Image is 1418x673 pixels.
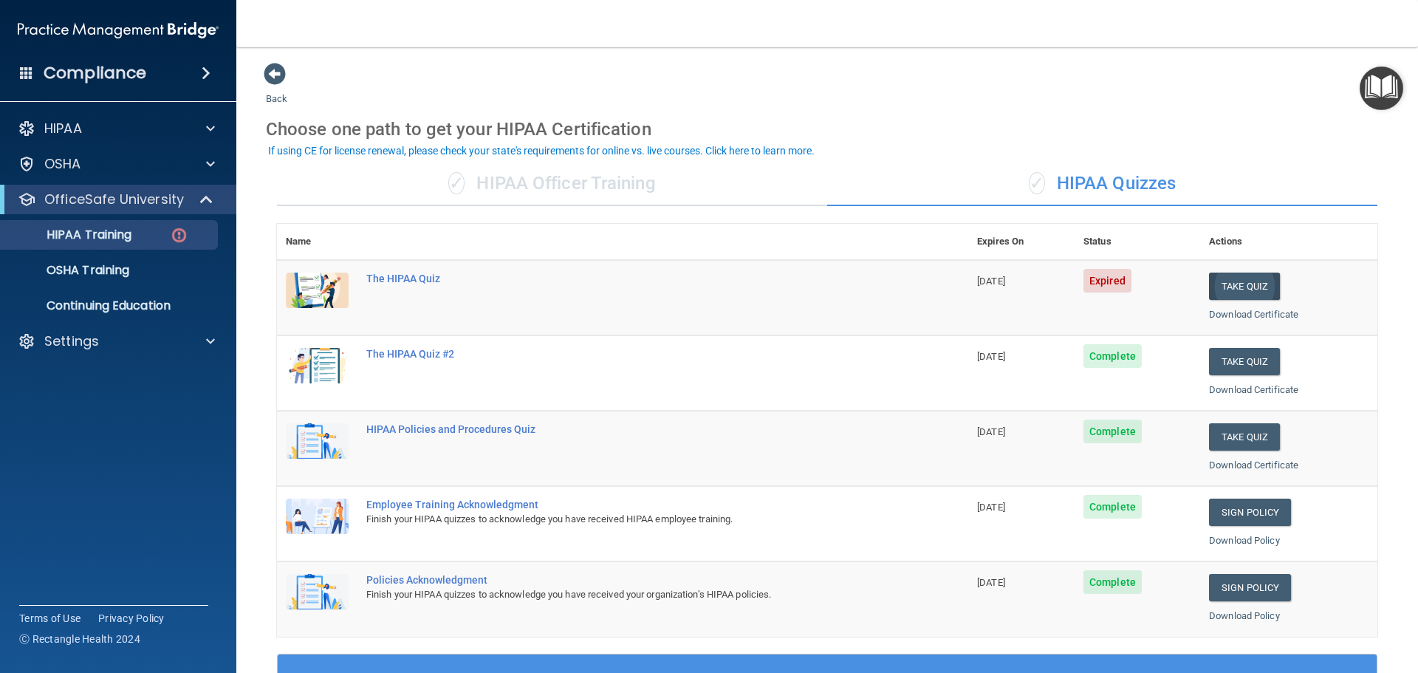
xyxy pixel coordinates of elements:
th: Actions [1200,224,1377,260]
div: Policies Acknowledgment [366,574,894,586]
th: Name [277,224,357,260]
a: OSHA [18,155,215,173]
span: Complete [1083,420,1142,443]
div: HIPAA Quizzes [827,162,1377,206]
span: Complete [1083,344,1142,368]
a: Download Policy [1209,535,1280,546]
span: ✓ [448,172,465,194]
div: Employee Training Acknowledgment [366,499,894,510]
p: HIPAA Training [10,228,131,242]
a: Privacy Policy [98,611,165,626]
a: Terms of Use [19,611,81,626]
a: OfficeSafe University [18,191,214,208]
img: danger-circle.6113f641.png [170,226,188,245]
a: Download Certificate [1209,460,1298,471]
span: [DATE] [977,276,1005,287]
span: [DATE] [977,502,1005,513]
p: Settings [44,332,99,350]
p: OSHA Training [10,263,129,278]
a: HIPAA [18,120,215,137]
button: If using CE for license renewal, please check your state's requirements for online vs. live cours... [266,143,817,158]
p: OSHA [44,155,81,173]
div: The HIPAA Quiz #2 [366,348,894,360]
img: PMB logo [18,16,219,45]
p: Continuing Education [10,298,211,313]
iframe: Drift Widget Chat Controller [1162,568,1400,627]
a: Back [266,75,287,104]
p: HIPAA [44,120,82,137]
a: Sign Policy [1209,499,1291,526]
span: Expired [1083,269,1131,293]
span: [DATE] [977,426,1005,437]
div: HIPAA Officer Training [277,162,827,206]
span: [DATE] [977,577,1005,588]
span: Complete [1083,570,1142,594]
a: Settings [18,332,215,350]
th: Status [1075,224,1200,260]
a: Download Certificate [1209,309,1298,320]
div: If using CE for license renewal, please check your state's requirements for online vs. live cours... [268,146,815,156]
div: Choose one path to get your HIPAA Certification [266,108,1388,151]
div: The HIPAA Quiz [366,273,894,284]
button: Take Quiz [1209,348,1280,375]
span: Complete [1083,495,1142,519]
span: ✓ [1029,172,1045,194]
p: OfficeSafe University [44,191,184,208]
span: Ⓒ Rectangle Health 2024 [19,632,140,646]
button: Take Quiz [1209,273,1280,300]
div: HIPAA Policies and Procedures Quiz [366,423,894,435]
h4: Compliance [44,63,146,83]
button: Open Resource Center [1360,66,1403,110]
div: Finish your HIPAA quizzes to acknowledge you have received your organization’s HIPAA policies. [366,586,894,604]
div: Finish your HIPAA quizzes to acknowledge you have received HIPAA employee training. [366,510,894,528]
button: Take Quiz [1209,423,1280,451]
a: Download Certificate [1209,384,1298,395]
span: [DATE] [977,351,1005,362]
th: Expires On [968,224,1075,260]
